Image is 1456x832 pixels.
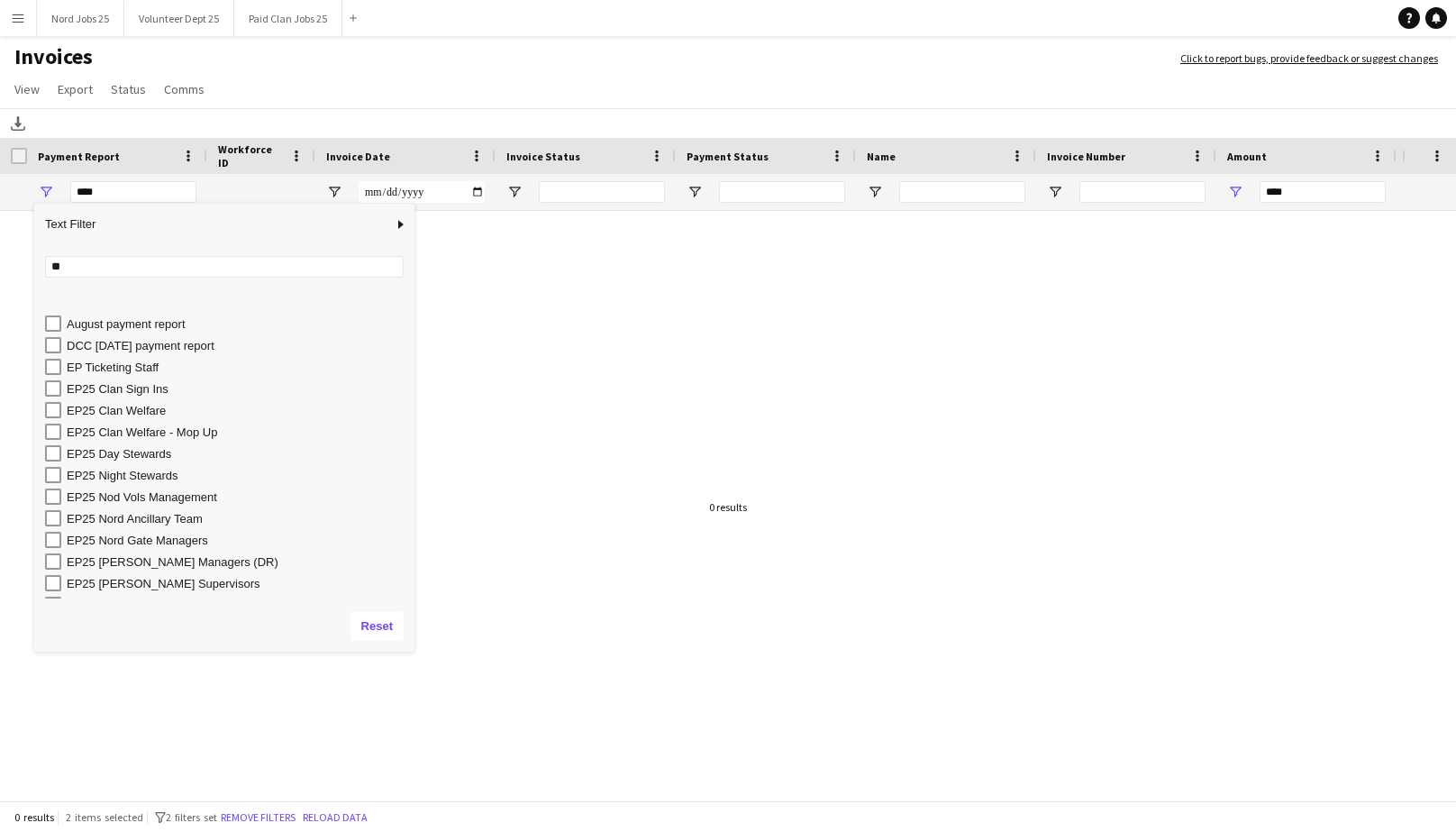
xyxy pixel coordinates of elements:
[67,469,409,482] div: EP25 Night Stewards
[34,291,414,659] div: Filter List
[124,1,234,36] button: Volunteer Dept 25
[38,184,54,200] button: Open Filter Menu
[157,78,212,101] a: Comms
[67,490,409,504] div: EP25 Nod Vols Management
[867,184,883,200] button: Open Filter Menu
[506,150,580,163] span: Invoice Status
[58,81,93,97] span: Export
[67,599,409,612] div: July payment report
[350,612,404,641] button: Reset
[867,150,896,163] span: Name
[66,810,143,824] span: 2 items selected
[67,317,409,331] div: August payment report
[67,382,409,396] div: EP25 Clan Sign Ins
[67,534,409,547] div: EP25 Nord Gate Managers
[104,78,153,101] a: Status
[687,150,769,163] span: Payment Status
[67,361,409,374] div: EP Ticketing Staff
[899,181,1025,203] input: Name Filter Input
[14,81,40,97] span: View
[709,500,747,514] div: 0 results
[1180,50,1438,67] a: Click to report bugs, provide feedback or suggest changes
[11,148,27,164] input: Column with Header Selection
[67,425,409,439] div: EP25 Clan Welfare - Mop Up
[687,184,703,200] button: Open Filter Menu
[506,184,523,200] button: Open Filter Menu
[67,339,409,352] div: DCC [DATE] payment report
[299,808,371,827] button: Reload data
[164,81,205,97] span: Comms
[359,181,485,203] input: Invoice Date Filter Input
[7,113,29,134] app-action-btn: Download
[1047,150,1125,163] span: Invoice Number
[326,184,342,200] button: Open Filter Menu
[1047,184,1063,200] button: Open Filter Menu
[1079,181,1206,203] input: Invoice Number Filter Input
[34,204,414,652] div: Column Filter
[67,555,409,569] div: EP25 [PERSON_NAME] Managers (DR)
[166,810,217,824] span: 2 filters set
[218,142,283,169] span: Workforce ID
[38,150,120,163] span: Payment Report
[67,447,409,461] div: EP25 Day Stewards
[326,150,390,163] span: Invoice Date
[1227,184,1243,200] button: Open Filter Menu
[539,181,665,203] input: Invoice Status Filter Input
[37,1,124,36] button: Nord Jobs 25
[67,512,409,526] div: EP25 Nord Ancillary Team
[67,404,409,417] div: EP25 Clan Welfare
[1227,150,1267,163] span: Amount
[7,78,47,101] a: View
[111,81,146,97] span: Status
[217,808,299,827] button: Remove filters
[234,1,342,36] button: Paid Clan Jobs 25
[50,78,100,101] a: Export
[67,577,409,590] div: EP25 [PERSON_NAME] Supervisors
[34,209,393,240] span: Text Filter
[45,256,404,278] input: Search filter values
